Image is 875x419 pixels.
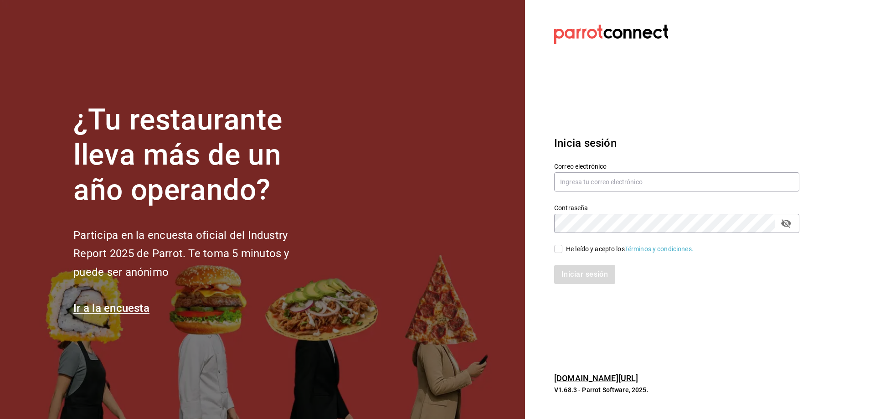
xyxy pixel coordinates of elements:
label: Contraseña [554,205,799,211]
a: Ir a la encuesta [73,302,149,315]
p: V1.68.3 - Parrot Software, 2025. [554,385,799,394]
a: Términos y condiciones. [625,245,694,253]
label: Correo electrónico [554,163,799,170]
h2: Participa en la encuesta oficial del Industry Report 2025 de Parrot. Te toma 5 minutos y puede se... [73,226,319,282]
a: [DOMAIN_NAME][URL] [554,373,638,383]
input: Ingresa tu correo electrónico [554,172,799,191]
div: He leído y acepto los [566,244,694,254]
h1: ¿Tu restaurante lleva más de un año operando? [73,103,319,207]
h3: Inicia sesión [554,135,799,151]
button: passwordField [778,216,794,231]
